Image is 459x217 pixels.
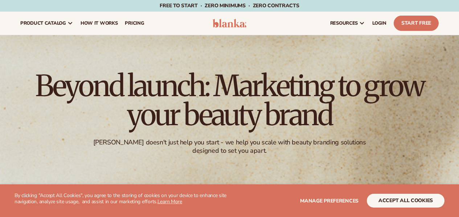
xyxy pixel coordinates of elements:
[160,2,299,9] span: Free to start · ZERO minimums · ZERO contracts
[367,194,444,208] button: accept all cookies
[81,20,118,26] span: How It Works
[30,71,429,130] h1: Beyond launch: Marketing to grow your beauty brand
[15,193,230,205] p: By clicking "Accept All Cookies", you agree to the storing of cookies on your device to enhance s...
[20,20,66,26] span: product catalog
[327,12,369,35] a: resources
[330,20,358,26] span: resources
[394,16,439,31] a: Start Free
[77,12,122,35] a: How It Works
[369,12,390,35] a: LOGIN
[121,12,148,35] a: pricing
[213,19,247,28] img: logo
[80,138,378,155] div: [PERSON_NAME] doesn't just help you start - we help you scale with beauty branding solutions desi...
[17,12,77,35] a: product catalog
[125,20,144,26] span: pricing
[157,198,182,205] a: Learn More
[300,197,358,204] span: Manage preferences
[300,194,358,208] button: Manage preferences
[372,20,386,26] span: LOGIN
